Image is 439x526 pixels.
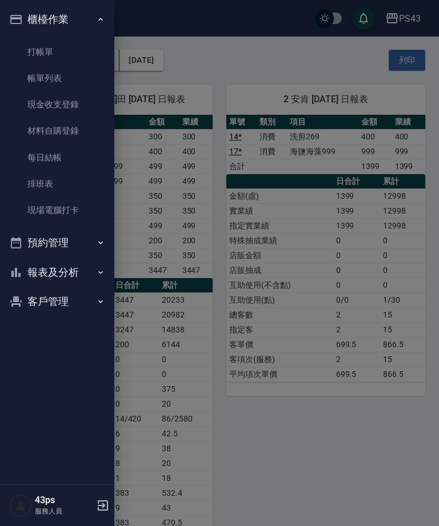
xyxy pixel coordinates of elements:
button: 櫃檯作業 [5,5,110,34]
button: 報表及分析 [5,258,110,287]
a: 打帳單 [5,39,110,65]
p: 服務人員 [35,506,93,516]
a: 排班表 [5,171,110,197]
button: 預約管理 [5,228,110,258]
a: 材料自購登錄 [5,118,110,144]
a: 每日結帳 [5,144,110,171]
h5: 43ps [35,495,93,506]
button: 客戶管理 [5,287,110,316]
a: 現金收支登錄 [5,91,110,118]
img: Person [9,494,32,517]
a: 帳單列表 [5,65,110,91]
a: 現場電腦打卡 [5,197,110,223]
